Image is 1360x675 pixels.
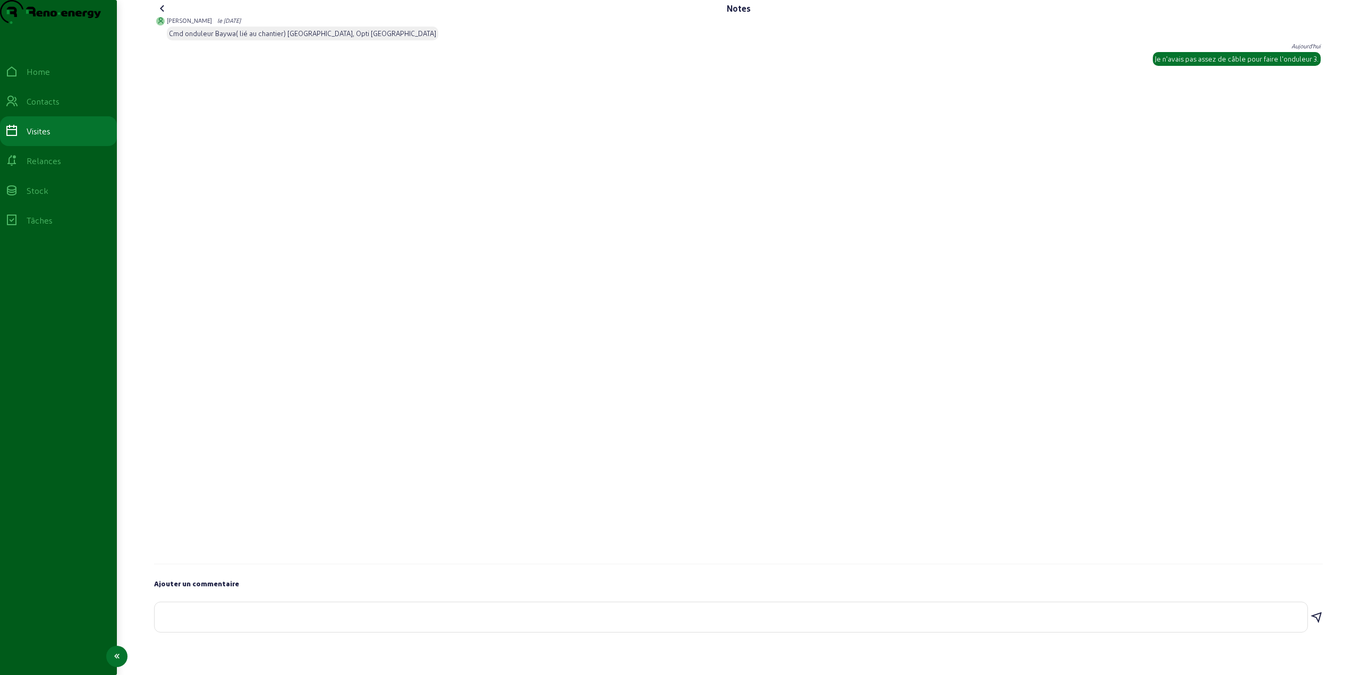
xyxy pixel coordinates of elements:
[167,17,212,24] span: [PERSON_NAME]
[727,2,751,15] div: Notes
[27,95,59,108] div: Contacts
[27,65,50,78] div: Home
[27,184,48,197] div: Stock
[1291,42,1321,50] span: Aujourd'hui
[27,214,53,227] div: Tâches
[217,17,241,24] span: le [DATE]
[27,125,50,138] div: Visites
[1155,54,1319,64] div: Je n'avais pas assez de câble pour faire l'onduleur 3.
[27,155,61,167] div: Relances
[154,577,1323,590] h5: Ajouter un commentaire
[169,29,436,38] div: Cmd onduleur Baywa( lié au chantier) [GEOGRAPHIC_DATA], Opti [GEOGRAPHIC_DATA]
